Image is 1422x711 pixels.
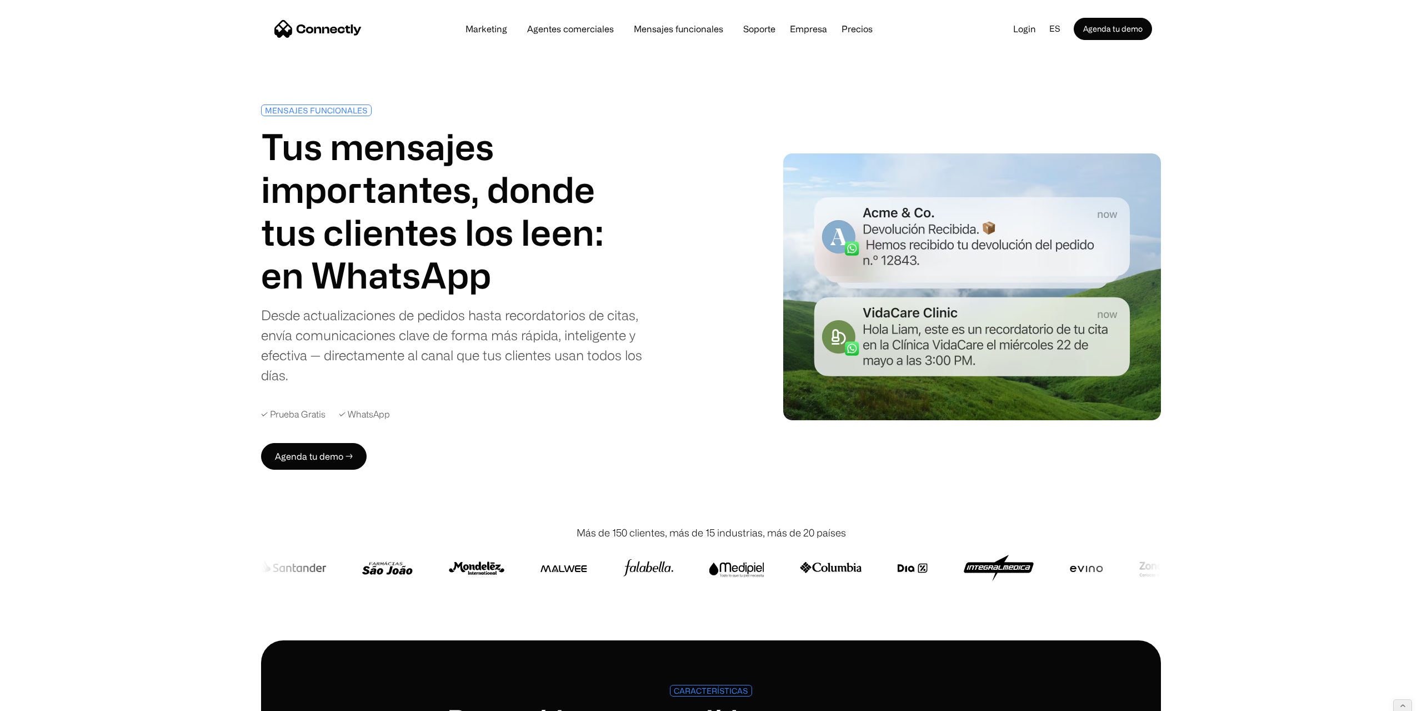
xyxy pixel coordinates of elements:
a: Precios [833,24,882,33]
a: home [274,21,362,37]
div: Más de 150 clientes, más de 15 industrias, más de 20 países [577,525,846,540]
div: CARACTERÍSTICAS [674,687,748,695]
a: Mensajes funcionales [625,24,732,33]
a: Soporte [734,24,784,33]
a: Agentes comerciales [518,24,623,33]
a: Marketing [457,24,516,33]
div: ✓ Prueba Gratis [261,407,326,421]
div: Empresa [790,21,827,37]
div: ✓ WhatsApp [339,407,390,421]
aside: Language selected: Español [11,690,67,707]
a: Login [1004,21,1045,37]
div: Empresa [787,21,830,37]
div: MENSAJES FUNCIONALES [265,106,368,115]
h1: Tus mensajes importantes, donde tus clientes los leen: en WhatsApp [261,125,652,296]
ul: Language list [22,692,67,707]
div: es [1049,21,1060,37]
div: es [1045,21,1074,37]
div: Desde actualizaciones de pedidos hasta recordatorios de citas, envía comunicaciones clave de form... [261,305,652,385]
a: Agenda tu demo [1074,18,1152,40]
a: Agenda tu demo → [261,443,367,470]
